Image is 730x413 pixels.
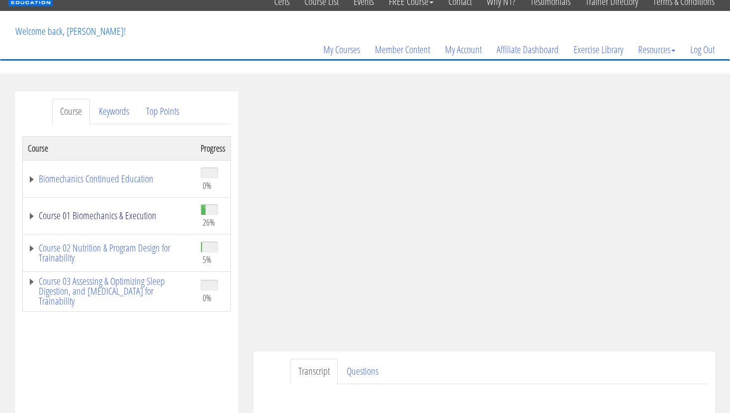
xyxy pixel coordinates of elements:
[203,254,212,265] span: 5%
[203,217,215,228] span: 26%
[138,99,187,124] a: Top Points
[52,99,90,124] a: Course
[438,26,489,74] a: My Account
[203,180,212,191] span: 0%
[566,26,631,74] a: Exercise Library
[91,99,137,124] a: Keywords
[8,11,133,51] p: Welcome back, [PERSON_NAME]!
[28,243,191,263] a: Course 02 Nutrition & Program Design for Trainability
[196,136,231,160] th: Progress
[489,26,566,74] a: Affiliate Dashboard
[28,174,191,184] a: Biomechanics Continued Education
[23,136,196,160] th: Course
[367,26,438,74] a: Member Content
[683,26,722,74] a: Log Out
[291,359,338,384] a: Transcript
[28,276,191,306] a: Course 03 Assessing & Optimizing Sleep Digestion, and [MEDICAL_DATA] for Trainability
[28,211,191,221] a: Course 01 Biomechanics & Execution
[631,26,683,74] a: Resources
[316,26,367,74] a: My Courses
[339,359,386,384] a: Questions
[203,292,212,303] span: 0%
